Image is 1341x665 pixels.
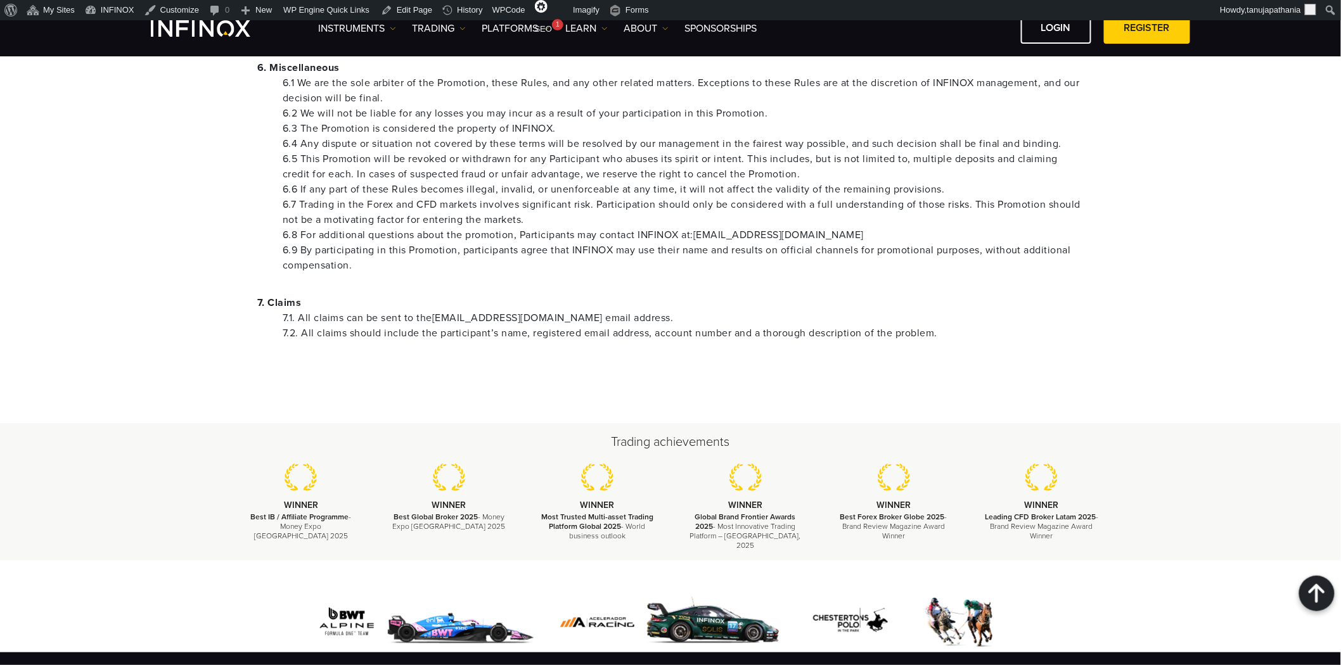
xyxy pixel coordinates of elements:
[541,512,653,531] strong: Most Trusted Multi-asset Trading Platform Global 2025
[250,512,349,521] strong: Best IB / Affiliate Programme
[283,136,1084,151] li: 6.4 Any dispute or situation not covered by these terms will be resolved by our management in the...
[432,500,466,510] strong: WINNER
[283,310,1084,326] li: 7.1. All claims can be sent to the email address.
[539,512,656,541] p: - World business outlook
[1021,13,1091,44] a: LOGIN
[283,197,1084,227] li: 6.7 Trading in the Forex and CFD markets involves significant risk. Participation should only be ...
[283,243,1084,273] li: 6.9 By participating in this Promotion, participants agree that INFINOX may use their name and re...
[624,21,669,36] a: ABOUT
[283,121,1084,136] li: 6.3 The Promotion is considered the property of INFINOX.
[728,500,762,510] strong: WINNER
[257,60,1084,75] p: 6. Miscellaneous
[432,312,606,324] a: [EMAIL_ADDRESS][DOMAIN_NAME]
[227,433,1114,451] h2: Trading achievements
[535,24,552,34] span: SEO
[565,21,608,36] a: Learn
[835,512,952,541] p: - Brand Review Magazine Award Winner
[283,106,1084,121] li: 6.2 We will not be liable for any losses you may incur as a result of your participation in this ...
[151,20,280,37] a: INFINOX Logo
[687,512,804,551] p: - Most Innovative Trading Platform – [GEOGRAPHIC_DATA], 2025
[684,21,757,36] a: SPONSORSHIPS
[412,21,466,36] a: TRADING
[283,326,1084,341] li: 7.2. All claims should include the participant’s name, registered email address, account number a...
[1025,500,1059,510] strong: WINNER
[482,21,549,36] a: PLATFORMS
[985,512,1096,521] strong: Leading CFD Broker Latam 2025
[283,151,1084,182] li: 6.5 This Promotion will be revoked or withdrawn for any Participant who abuses its spirit or inte...
[283,75,1084,106] li: 6.1 We are the sole arbiter of the Promotion, these Rules, and any other related matters. Excepti...
[693,229,864,241] a: [EMAIL_ADDRESS][DOMAIN_NAME]
[284,500,318,510] strong: WINNER
[840,512,945,521] strong: Best Forex Broker Globe 2025
[580,500,614,510] strong: WINNER
[318,21,396,36] a: Instruments
[391,512,508,531] p: - Money Expo [GEOGRAPHIC_DATA] 2025
[1104,13,1190,44] a: REGISTER
[695,512,796,531] strong: Global Brand Frontier Awards 2025
[394,512,478,521] strong: Best Global Broker 2025
[876,500,911,510] strong: WINNER
[552,19,563,30] div: 1
[257,295,1084,310] p: 7. Claims
[243,512,359,541] p: - Money Expo [GEOGRAPHIC_DATA] 2025
[1247,5,1301,15] span: tanujapathania
[283,182,1084,197] li: 6.6 If any part of these Rules becomes illegal, invalid, or unenforceable at any time, it will no...
[283,227,1084,243] li: 6.8 For additional questions about the promotion, Participants may contact INFINOX at:
[984,512,1100,541] p: - Brand Review Magazine Award Winner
